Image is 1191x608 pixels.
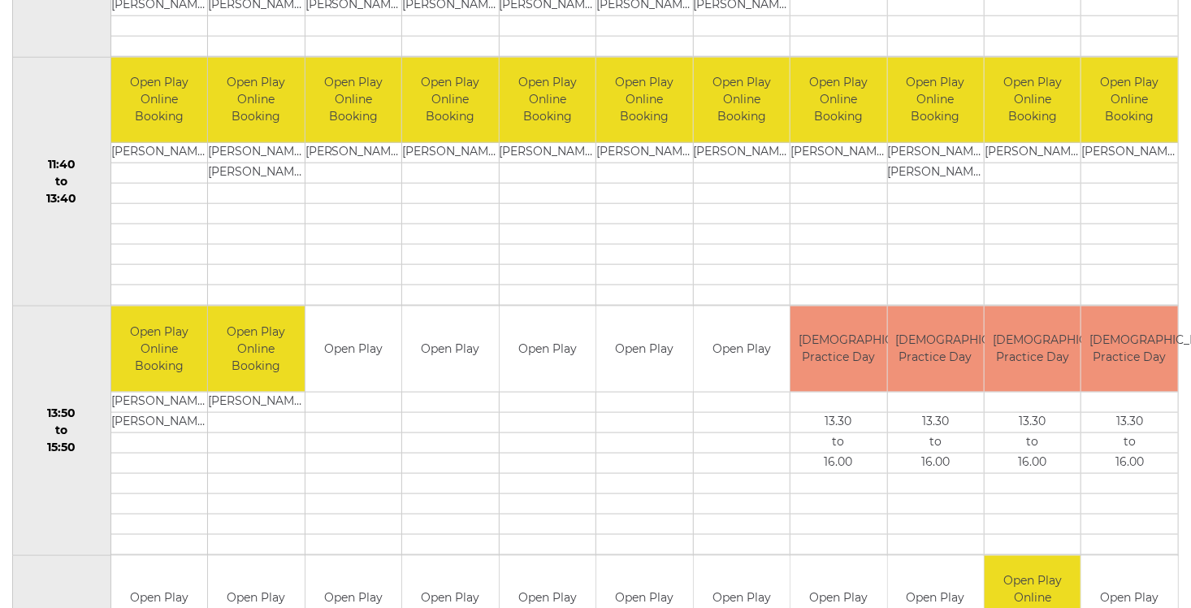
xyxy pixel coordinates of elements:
td: to [790,432,886,453]
td: to [985,432,1081,453]
td: [PERSON_NAME] [305,143,401,163]
td: Open Play Online Booking [402,58,498,143]
td: Open Play Online Booking [694,58,790,143]
td: [PERSON_NAME] [1081,143,1178,163]
td: Open Play Online Booking [111,58,207,143]
td: 13.30 [1081,412,1178,432]
td: [PERSON_NAME] [790,143,886,163]
td: [PERSON_NAME] [888,143,984,163]
td: 16.00 [985,453,1081,473]
td: Open Play [402,306,498,392]
td: 13:50 to 15:50 [13,306,111,556]
td: [PERSON_NAME] [111,412,207,432]
td: Open Play Online Booking [208,58,304,143]
td: 16.00 [790,453,886,473]
td: Open Play [596,306,692,392]
td: Open Play Online Booking [111,306,207,392]
td: Open Play [694,306,790,392]
td: Open Play Online Booking [985,58,1081,143]
td: [PERSON_NAME] [596,143,692,163]
td: 13.30 [790,412,886,432]
td: to [888,432,984,453]
td: [PERSON_NAME] [694,143,790,163]
td: 16.00 [888,453,984,473]
td: 13.30 [985,412,1081,432]
td: [PERSON_NAME] [888,163,984,184]
td: [PERSON_NAME] [111,392,207,412]
td: [PERSON_NAME] [208,163,304,184]
td: [DEMOGRAPHIC_DATA] Practice Day [888,306,984,392]
td: Open Play Online Booking [208,306,304,392]
td: Open Play Online Booking [305,58,401,143]
td: [DEMOGRAPHIC_DATA] Practice Day [790,306,886,392]
td: Open Play Online Booking [790,58,886,143]
td: Open Play Online Booking [888,58,984,143]
td: 13.30 [888,412,984,432]
td: [PERSON_NAME] [208,392,304,412]
td: Open Play Online Booking [500,58,595,143]
td: to [1081,432,1178,453]
td: Open Play [305,306,401,392]
td: [DEMOGRAPHIC_DATA] Practice Day [985,306,1081,392]
td: [PERSON_NAME] [208,143,304,163]
td: 11:40 to 13:40 [13,57,111,306]
td: [PERSON_NAME] [111,143,207,163]
td: 16.00 [1081,453,1178,473]
td: [PERSON_NAME] [985,143,1081,163]
td: [DEMOGRAPHIC_DATA] Practice Day [1081,306,1178,392]
td: [PERSON_NAME] [500,143,595,163]
td: Open Play Online Booking [596,58,692,143]
td: Open Play [500,306,595,392]
td: Open Play Online Booking [1081,58,1178,143]
td: [PERSON_NAME] [402,143,498,163]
